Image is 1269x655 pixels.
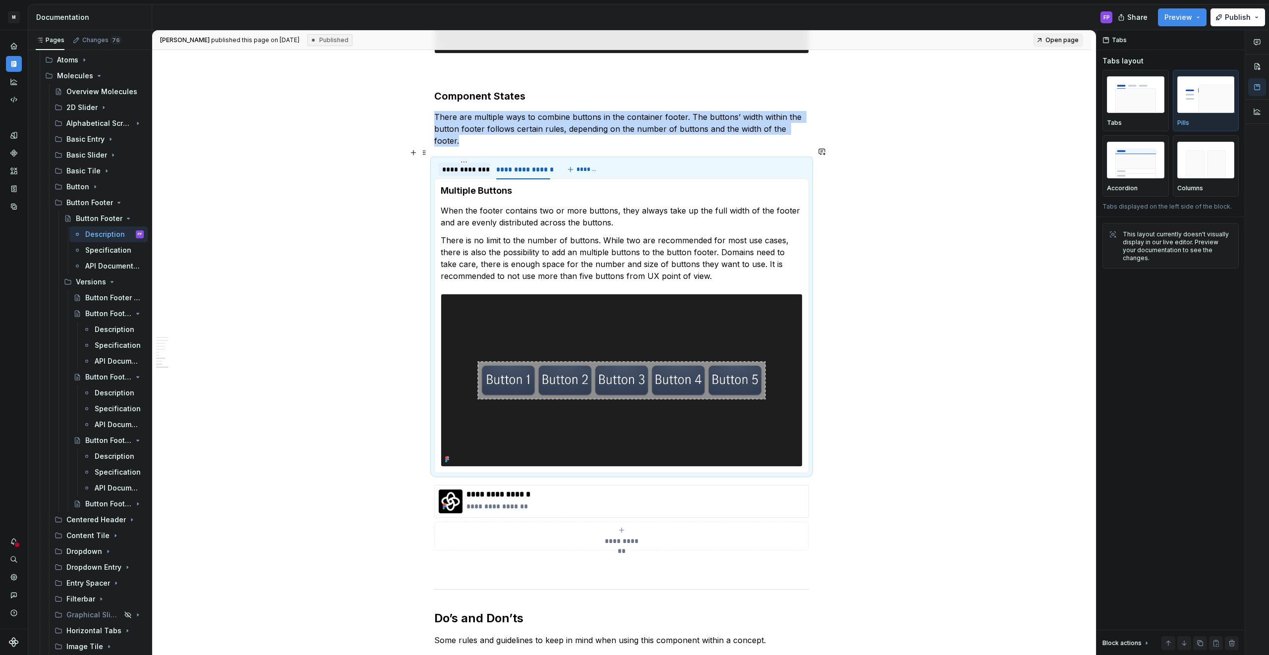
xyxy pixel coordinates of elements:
div: Dropdown [66,546,102,556]
a: Assets [6,163,22,179]
button: Notifications [6,534,22,549]
div: Overview Molecules [66,87,137,97]
div: Description [95,388,134,398]
a: API Documentation [79,480,148,496]
a: Components [6,145,22,161]
div: Basic Tile [66,166,101,176]
span: Preview [1164,12,1192,22]
a: Code automation [6,92,22,108]
span: [PERSON_NAME] [160,36,210,44]
a: Specification [79,337,148,353]
div: Graphical Slider [51,607,148,623]
button: placeholderPills [1173,70,1239,131]
p: Accordion [1107,184,1138,192]
a: Specification [79,464,148,480]
a: Settings [6,569,22,585]
div: Changes [82,36,121,44]
a: Description [79,448,148,464]
div: Horizontal Tabs [66,626,121,636]
div: Molecules [57,71,93,81]
div: Versions [60,274,148,290]
a: Button Footer - Versions [69,290,148,306]
div: Basic Slider [51,147,148,163]
span: Publish [1225,12,1251,22]
div: M [8,11,20,23]
div: Content Tile [66,531,110,541]
div: Documentation [6,56,22,72]
a: Analytics [6,74,22,90]
h2: Do’s and Don’ts [434,610,809,626]
div: Horizontal Tabs [51,623,148,639]
div: Description [95,451,134,461]
p: There is no limit to the number of buttons. While two are recommended for most use cases, there i... [441,234,803,282]
a: Button Footer - V03 [69,369,148,385]
img: b88cb882-2ca6-4e88-96f7-f709b4c71e8e.png [441,294,802,466]
img: 3ce52c0a-aa4e-429c-a9b1-b5a9eb3196a6.png [439,490,462,513]
button: placeholderAccordion [1102,135,1169,197]
img: placeholder [1177,76,1235,112]
div: Entry Spacer [51,575,148,591]
div: Published [307,34,352,46]
div: Block actions [1102,636,1151,650]
div: Atoms [41,52,148,68]
a: DescriptionFP [69,226,148,242]
div: Atoms [57,55,78,65]
div: Tabs layout [1102,56,1144,66]
a: API Documentation [69,258,148,274]
img: placeholder [1177,142,1235,178]
div: Basic Entry [66,134,105,144]
div: Alphabetical Scrollbar [51,115,148,131]
div: Molecules [41,68,148,84]
a: Specification [69,242,148,258]
img: placeholder [1107,76,1164,112]
div: Content Tile [51,528,148,544]
a: API Documentation [79,417,148,433]
button: Preview [1158,8,1207,26]
div: API Documentation [85,261,142,271]
svg: Supernova Logo [9,637,19,647]
div: Dropdown Entry [51,559,148,575]
a: Button Footer - V02 [69,433,148,448]
div: Basic Tile [51,163,148,179]
div: Button Footer - V03 [85,372,132,382]
div: Dropdown Entry [66,562,121,572]
div: Specification [95,340,141,350]
div: Basic Entry [51,131,148,147]
div: Description [95,325,134,334]
div: Button Footer - Versions [85,293,142,303]
div: 2D Slider [66,103,98,112]
span: 76 [111,36,121,44]
div: API Documentation [95,483,142,493]
div: 2D Slider [51,100,148,115]
a: Home [6,38,22,54]
div: API Documentation [95,356,142,366]
a: Specification [79,401,148,417]
p: There are multiple ways to combine buttons in the container footer. The buttons’ width within the... [434,111,809,147]
button: placeholderTabs [1102,70,1169,131]
button: Search ⌘K [6,551,22,567]
p: Columns [1177,184,1203,192]
div: Entry Spacer [66,578,110,588]
div: Button Footer - V01 [85,499,132,509]
div: Storybook stories [6,181,22,197]
div: Description [85,229,125,239]
div: Block actions [1102,639,1142,647]
div: Graphical Slider [66,610,121,620]
div: Image Tile [51,639,148,655]
div: Filterbar [66,594,95,604]
a: Data sources [6,199,22,215]
div: Button [66,182,89,192]
div: API Documentation [95,420,142,430]
div: Button Footer [66,198,113,208]
div: This layout currently doesn't visually display in our live editor. Preview your documentation to ... [1123,230,1232,262]
div: Specification [85,245,131,255]
div: FP [1103,13,1110,21]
